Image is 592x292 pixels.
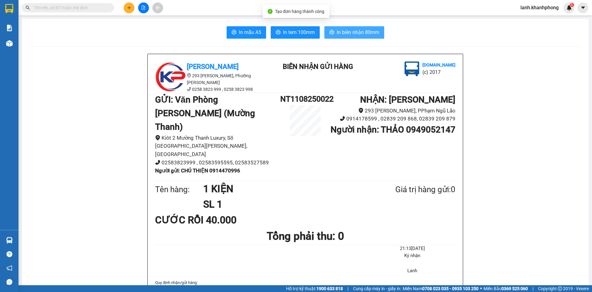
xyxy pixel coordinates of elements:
img: logo.jpg [8,8,39,39]
sup: 1 [570,3,574,7]
span: ⚪️ [480,287,482,290]
li: 293 [PERSON_NAME], PPhạm Ngũ Lão [330,107,455,115]
span: environment [358,108,364,113]
div: Tên hàng: [155,183,203,196]
b: Người nhận : THẢO 0949052147 [331,125,455,135]
strong: 1900 633 818 [316,286,343,291]
li: 0914178599 , 02839 209 868, 02839 209 879 [330,115,455,123]
img: logo.jpg [155,61,186,92]
li: Ký nhận [369,252,455,260]
img: warehouse-icon [6,237,13,243]
span: 1 [571,3,573,7]
strong: 0369 525 060 [501,286,528,291]
b: [DOMAIN_NAME] [52,23,85,28]
button: printerIn mẫu A5 [227,26,266,39]
div: CƯỚC RỒI 40.000 [155,212,254,228]
img: logo.jpg [67,8,82,23]
b: Người gửi : CHÚ THIỆN 0914470996 [155,167,240,174]
img: warehouse-icon [6,40,13,47]
span: Tạo đơn hàng thành công [275,9,324,14]
b: [PERSON_NAME] [8,40,35,69]
span: search [26,6,30,10]
li: 02583823999 , 02583595595, 02583527589 [155,159,280,167]
span: check-circle [268,9,273,14]
img: icon-new-feature [566,5,572,11]
li: 293 [PERSON_NAME], Phường [PERSON_NAME] [155,72,266,86]
span: file-add [141,6,146,10]
li: Kiôt 2 Mường Thanh Luxury, Số [GEOGRAPHIC_DATA][PERSON_NAME], [GEOGRAPHIC_DATA] [155,134,280,159]
button: printerIn biên nhận 80mm [324,26,384,39]
span: Miền Nam [403,285,479,292]
h1: SL 1 [203,197,365,212]
span: question-circle [6,251,12,257]
button: caret-down [578,2,588,13]
b: BIÊN NHẬN GỬI HÀNG [283,63,353,70]
span: Cung cấp máy in - giấy in: [353,285,401,292]
h1: NT1108250022 [280,93,330,105]
li: 21:13[DATE] [369,245,455,252]
span: phone [187,87,191,91]
span: copyright [558,286,562,291]
span: printer [329,30,334,36]
span: message [6,279,12,285]
span: plus [127,6,131,10]
b: GỬI : Văn Phòng [PERSON_NAME] (Mường Thanh) [155,95,255,132]
strong: 0708 023 035 - 0935 103 250 [422,286,479,291]
span: lanh.khanhphong [516,4,564,11]
li: (c) 2017 [52,29,85,37]
img: logo-vxr [5,4,13,13]
h1: 1 KIỆN [203,181,365,197]
span: caret-down [580,5,586,11]
button: aim [152,2,163,13]
button: printerIn tem 100mm [271,26,320,39]
li: (c) 2017 [422,68,455,76]
div: Giá trị hàng gửi: 0 [365,183,455,196]
span: In tem 100mm [283,28,315,36]
span: notification [6,265,12,271]
span: environment [187,73,191,78]
b: [PERSON_NAME] [187,63,239,70]
span: In biên nhận 80mm [337,28,379,36]
span: phone [340,116,345,121]
li: 0258 3823 999 , 0258 3823 998 [155,86,266,93]
b: [DOMAIN_NAME] [422,62,455,67]
span: | [347,285,348,292]
span: In mẫu A5 [239,28,261,36]
h1: Tổng phải thu: 0 [155,228,455,245]
span: phone [155,160,160,165]
button: file-add [138,2,149,13]
input: Tìm tên, số ĐT hoặc mã đơn [34,4,107,11]
span: printer [276,30,281,36]
li: Lanh [369,267,455,275]
b: BIÊN NHẬN GỬI HÀNG [40,9,59,49]
span: | [532,285,533,292]
span: Hỗ trợ kỹ thuật: [286,285,343,292]
span: Miền Bắc [483,285,528,292]
span: environment [155,135,160,140]
b: NHẬN : [PERSON_NAME] [360,95,455,105]
img: logo.jpg [405,61,419,76]
button: plus [124,2,134,13]
span: aim [155,6,160,10]
img: solution-icon [6,25,13,31]
span: printer [232,30,236,36]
